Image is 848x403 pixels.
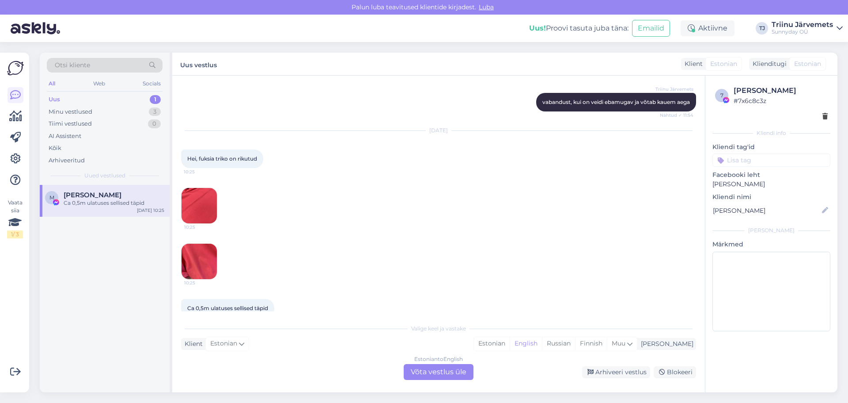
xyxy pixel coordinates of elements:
div: 1 [150,95,161,104]
div: Valige keel ja vastake [181,325,696,333]
div: Võta vestlus üle [404,364,473,380]
div: AI Assistent [49,132,81,141]
p: [PERSON_NAME] [712,180,830,189]
div: Finnish [575,337,607,350]
div: TJ [756,22,768,35]
div: [DATE] [181,127,696,134]
img: Attachment [182,188,217,223]
div: Arhiveeri vestlus [582,366,650,378]
span: Hei, fuksia triko on rikutud [187,155,257,162]
div: All [47,78,57,89]
div: [PERSON_NAME] [637,339,693,349]
div: Estonian [474,337,510,350]
span: Ca 0,5m ulatuses sellised täpid [187,305,268,311]
span: 10:25 [184,280,217,286]
div: 1 / 3 [7,230,23,238]
span: Estonian [710,59,737,69]
div: Arhiveeritud [49,156,85,165]
div: Blokeeri [654,366,696,378]
div: Russian [542,337,575,350]
span: Estonian [794,59,821,69]
span: Mirell Veidenberg [64,191,121,199]
div: [PERSON_NAME] [734,85,828,96]
div: Estonian to English [414,355,463,363]
button: Emailid [632,20,670,37]
div: Tiimi vestlused [49,119,92,128]
p: Facebooki leht [712,170,830,180]
div: 0 [148,119,161,128]
div: Uus [49,95,60,104]
b: Uus! [529,24,546,32]
p: Märkmed [712,240,830,249]
div: Kliendi info [712,129,830,137]
div: Kõik [49,144,61,153]
div: 3 [149,107,161,116]
div: Triinu Järvemets [772,21,833,28]
span: 10:25 [184,224,217,230]
img: Attachment [182,244,217,279]
div: Socials [141,78,163,89]
img: Askly Logo [7,60,24,77]
div: # 7x6c8c3z [734,96,828,106]
div: Web [91,78,107,89]
span: M [49,194,54,201]
div: Klient [181,339,203,349]
div: Sunnyday OÜ [772,28,833,35]
div: Klienditugi [749,59,787,69]
span: Otsi kliente [55,61,90,70]
div: Klient [681,59,703,69]
span: Muu [612,339,625,347]
p: Kliendi tag'id [712,142,830,152]
a: Triinu JärvemetsSunnyday OÜ [772,21,843,35]
span: vabandust, kui on veidi ebamugav ja võtab kauem aega [542,99,690,105]
div: Aktiivne [681,20,734,36]
div: [PERSON_NAME] [712,226,830,234]
label: Uus vestlus [180,58,217,70]
div: Proovi tasuta juba täna: [529,23,628,34]
div: English [510,337,542,350]
p: Kliendi nimi [712,192,830,202]
input: Lisa nimi [713,206,820,215]
span: Triinu Järvemets [655,86,693,92]
span: Estonian [210,339,237,349]
div: Minu vestlused [49,107,92,116]
span: 10:25 [184,169,217,175]
span: Nähtud ✓ 11:54 [660,112,693,119]
span: Luba [476,3,496,11]
span: Uued vestlused [84,172,125,180]
div: Ca 0,5m ulatuses sellised täpid [64,199,164,207]
div: Vaata siia [7,199,23,238]
input: Lisa tag [712,154,830,167]
span: 7 [720,92,723,99]
div: [DATE] 10:25 [137,207,164,214]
